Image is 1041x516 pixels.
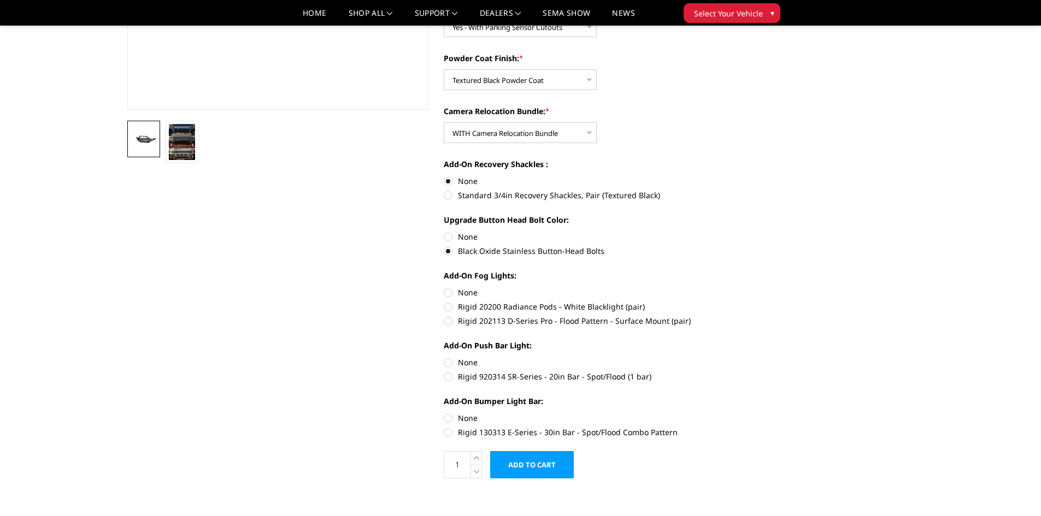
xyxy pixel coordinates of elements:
[415,9,458,25] a: Support
[543,9,590,25] a: SEMA Show
[303,9,326,25] a: Home
[444,231,745,242] label: None
[771,7,774,19] span: ▾
[444,189,745,201] label: Standard 3/4in Recovery Shackles, Pair (Textured Black)
[444,270,745,281] label: Add-On Fog Lights:
[694,8,763,19] span: Select Your Vehicle
[444,214,745,226] label: Upgrade Button Head Bolt Color:
[169,124,195,160] img: Multiple lighting options
[444,158,745,170] label: Add-On Recovery Shackles :
[480,9,521,25] a: Dealers
[444,245,745,257] label: Black Oxide Stainless Button-Head Bolts
[349,9,393,25] a: shop all
[131,133,157,146] img: 2023-2025 Ford F250-350 - Freedom Series - Sport Front Bumper (non-winch)
[444,52,745,64] label: Powder Coat Finish:
[490,451,574,478] input: Add to Cart
[444,175,745,187] label: None
[444,371,745,382] label: Rigid 920314 SR-Series - 20in Bar - Spot/Flood (1 bar)
[444,357,745,368] label: None
[684,3,780,23] button: Select Your Vehicle
[444,315,745,327] label: Rigid 202113 D-Series Pro - Flood Pattern - Surface Mount (pair)
[444,412,745,424] label: None
[444,301,745,312] label: Rigid 20200 Radiance Pods - White Blacklight (pair)
[612,9,634,25] a: News
[444,340,745,351] label: Add-On Push Bar Light:
[444,426,745,438] label: Rigid 130313 E-Series - 30in Bar - Spot/Flood Combo Pattern
[444,287,745,298] label: None
[444,395,745,407] label: Add-On Bumper Light Bar:
[444,105,745,117] label: Camera Relocation Bundle:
